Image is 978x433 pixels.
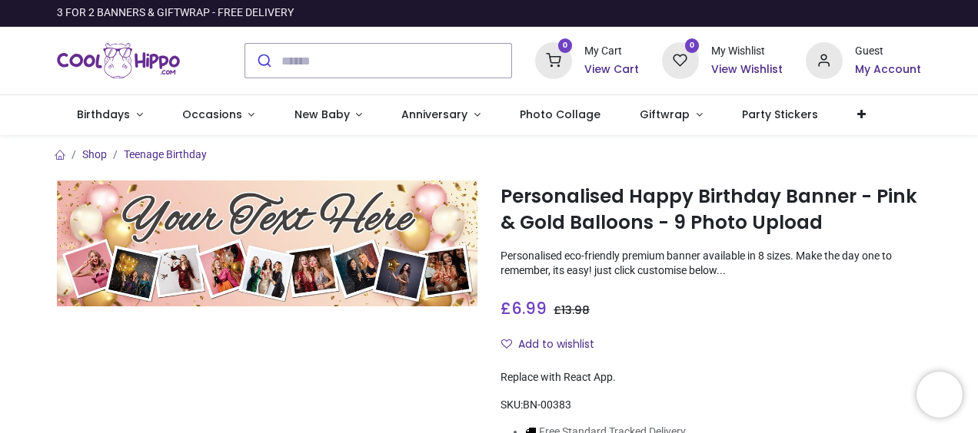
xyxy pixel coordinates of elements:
[584,44,639,59] div: My Cart
[401,107,467,122] span: Anniversary
[855,62,921,78] a: My Account
[662,54,699,66] a: 0
[742,107,818,122] span: Party Stickers
[554,302,590,318] span: £
[245,44,281,78] button: Submit
[57,39,180,82] a: Logo of Cool Hippo
[82,148,107,160] a: Shop
[620,95,723,135] a: Giftwrap
[501,183,921,236] h1: Personalised Happy Birthday Banner - Pink & Gold Balloons - 9 Photo Upload
[501,332,607,358] button: Add to wishlistAdd to wishlist
[501,297,547,319] span: £
[916,372,963,418] iframe: Brevo live chat
[501,398,921,413] div: SKU:
[274,95,382,135] a: New Baby
[685,38,700,53] sup: 0
[124,148,207,160] a: Teenage Birthday
[182,107,242,122] span: Occasions
[561,302,590,318] span: 13.98
[77,107,130,122] span: Birthdays
[57,95,162,135] a: Birthdays
[511,297,547,319] span: 6.99
[535,54,572,66] a: 0
[162,95,274,135] a: Occasions
[382,95,501,135] a: Anniversary
[57,180,477,306] img: Personalised Happy Birthday Banner - Pink & Gold Balloons - 9 Photo Upload
[501,339,512,349] i: Add to wishlist
[501,249,921,279] p: Personalised eco-friendly premium banner available in 8 sizes. Make the day one to remember, its ...
[584,62,639,78] a: View Cart
[558,38,573,53] sup: 0
[57,39,180,82] img: Cool Hippo
[598,5,921,21] iframe: Customer reviews powered by Trustpilot
[57,5,294,21] div: 3 FOR 2 BANNERS & GIFTWRAP - FREE DELIVERY
[640,107,690,122] span: Giftwrap
[520,107,600,122] span: Photo Collage
[855,44,921,59] div: Guest
[294,107,350,122] span: New Baby
[711,62,783,78] a: View Wishlist
[501,370,921,385] div: Replace with React App.
[523,398,571,411] span: BN-00383
[711,44,783,59] div: My Wishlist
